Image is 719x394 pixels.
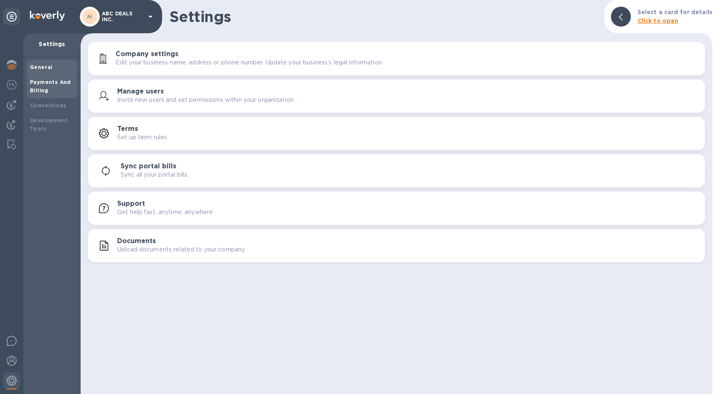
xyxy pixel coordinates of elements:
button: TermsSet up term rules [88,117,705,150]
p: Upload documents related to your company. [117,245,246,254]
b: AI [87,13,93,20]
h3: Terms [117,125,138,133]
button: DocumentsUpload documents related to your company. [88,229,705,262]
b: General [30,64,53,70]
button: Company settingsEdit your business name, address or phone number. Update your business's legal in... [88,42,705,75]
h3: Manage users [117,88,164,96]
p: Get help fast, anytime, anywhere [117,208,213,217]
h3: Support [117,200,145,208]
b: Select a card for details [638,9,712,15]
p: Set up term rules [117,133,167,142]
p: Invite new users and set permissions within your organization. [117,96,295,104]
img: Foreign exchange [7,80,17,90]
b: Click to open [638,17,679,24]
h3: Company settings [116,50,178,58]
b: Payments And Billing [30,79,71,94]
button: Manage usersInvite new users and set permissions within your organization. [88,79,705,113]
button: SupportGet help fast, anytime, anywhere [88,192,705,225]
b: Development Tools [30,117,68,132]
img: Logo [30,11,65,21]
div: Unpin categories [3,8,20,25]
h3: Documents [117,237,156,245]
button: Sync portal billsSync all your portal bills [88,154,705,187]
p: Sync all your portal bills [121,170,187,179]
h1: Settings [170,8,598,25]
p: Edit your business name, address or phone number. Update your business's legal information. [116,58,383,67]
p: ABC DEALS INC. [102,11,143,22]
h3: Sync portal bills [121,163,176,170]
p: Settings [30,40,74,48]
b: Connections [30,102,66,108]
